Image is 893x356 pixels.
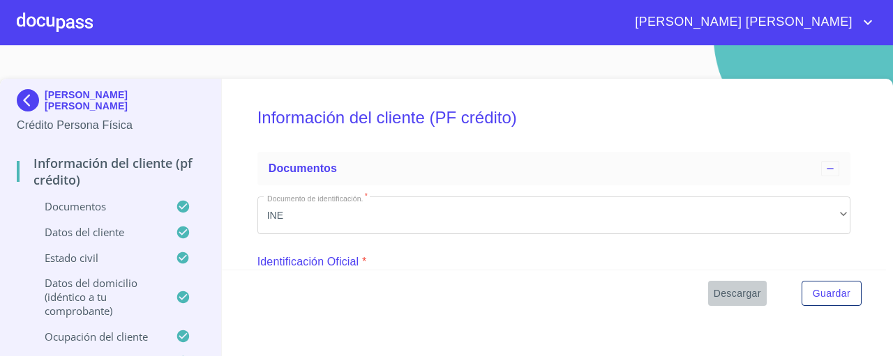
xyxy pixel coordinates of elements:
[17,89,204,117] div: [PERSON_NAME] [PERSON_NAME]
[17,276,176,318] p: Datos del domicilio (idéntico a tu comprobante)
[17,89,45,111] img: Docupass spot blue
[802,281,862,307] button: Guardar
[257,152,850,185] div: Documentos
[624,11,860,33] span: [PERSON_NAME] [PERSON_NAME]
[624,11,876,33] button: account of current user
[708,281,767,307] button: Descargar
[257,89,850,146] h5: Información del cliente (PF crédito)
[257,254,359,270] p: Identificación Oficial
[17,225,176,239] p: Datos del cliente
[714,285,761,302] span: Descargar
[17,330,176,343] p: Ocupación del Cliente
[17,117,204,134] p: Crédito Persona Física
[17,199,176,213] p: Documentos
[45,89,204,111] p: [PERSON_NAME] [PERSON_NAME]
[257,196,850,234] div: INE
[17,251,176,265] p: Estado Civil
[813,285,850,302] span: Guardar
[269,162,337,174] span: Documentos
[17,155,204,188] p: Información del cliente (PF crédito)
